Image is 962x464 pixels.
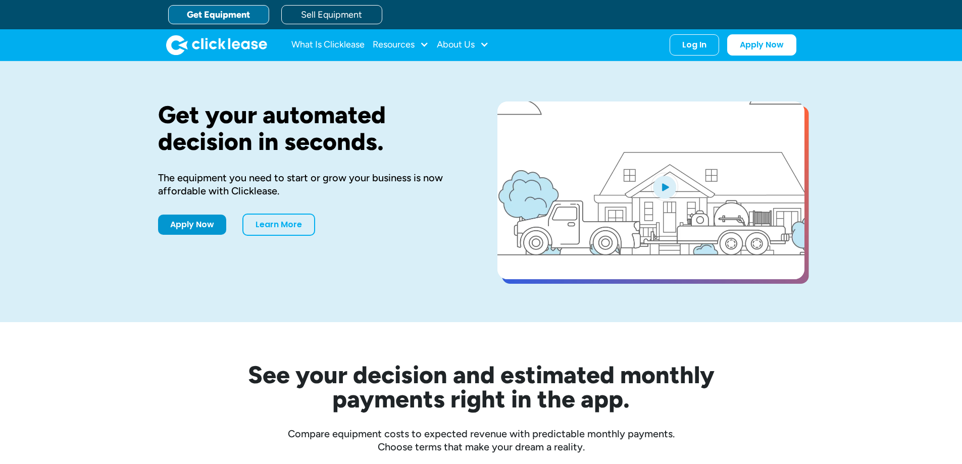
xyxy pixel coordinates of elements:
[281,5,382,24] a: Sell Equipment
[198,363,764,411] h2: See your decision and estimated monthly payments right in the app.
[168,5,269,24] a: Get Equipment
[166,35,267,55] img: Clicklease logo
[437,35,489,55] div: About Us
[166,35,267,55] a: home
[158,215,226,235] a: Apply Now
[727,34,796,56] a: Apply Now
[682,40,706,50] div: Log In
[291,35,365,55] a: What Is Clicklease
[158,101,465,155] h1: Get your automated decision in seconds.
[651,173,678,201] img: Blue play button logo on a light blue circular background
[158,427,804,453] div: Compare equipment costs to expected revenue with predictable monthly payments. Choose terms that ...
[373,35,429,55] div: Resources
[158,171,465,197] div: The equipment you need to start or grow your business is now affordable with Clicklease.
[242,214,315,236] a: Learn More
[497,101,804,279] a: open lightbox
